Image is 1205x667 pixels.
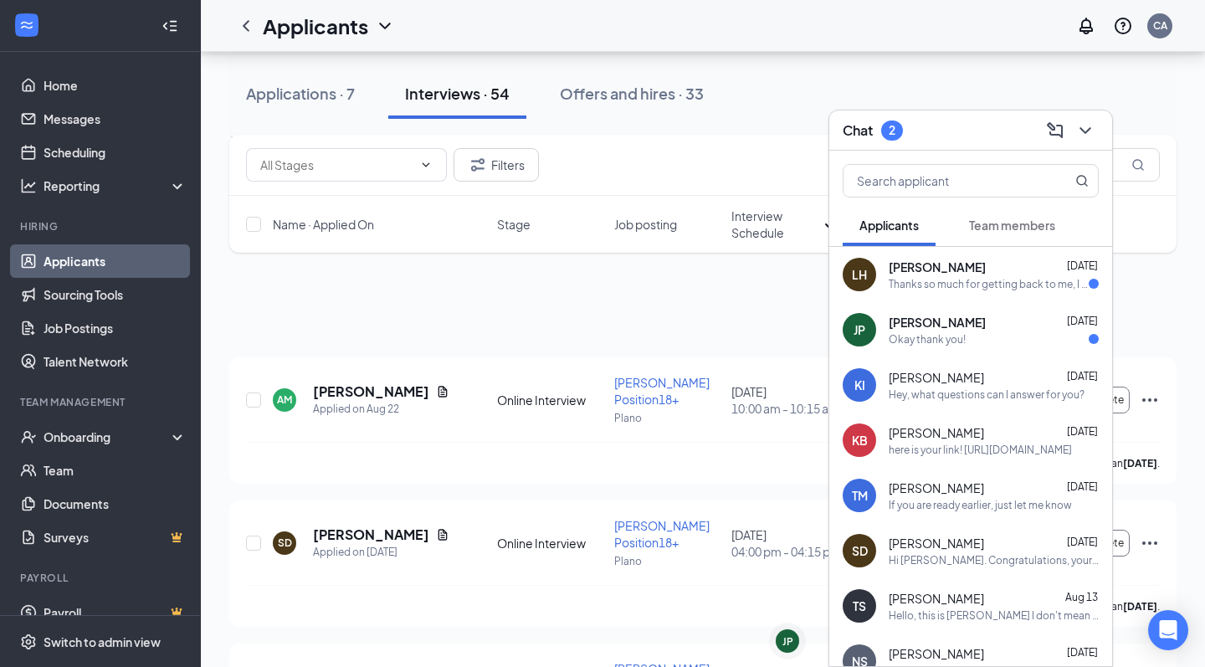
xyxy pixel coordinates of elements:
[889,645,984,662] span: [PERSON_NAME]
[405,83,510,104] div: Interviews · 54
[454,148,539,182] button: Filter Filters
[731,383,838,417] div: [DATE]
[1123,600,1157,613] b: [DATE]
[313,401,449,418] div: Applied on Aug 22
[236,16,256,36] svg: ChevronLeft
[1067,646,1098,659] span: [DATE]
[614,411,721,425] p: Plano
[843,121,873,140] h3: Chat
[44,521,187,554] a: SurveysCrown
[1076,16,1096,36] svg: Notifications
[273,216,374,233] span: Name · Applied On
[1123,457,1157,469] b: [DATE]
[1075,121,1095,141] svg: ChevronDown
[889,553,1099,567] div: Hi [PERSON_NAME]. Congratulations, your meeting with Crumbl Cookies for [PERSON_NAME] Position18+...
[1042,117,1069,144] button: ComposeMessage
[889,369,984,386] span: [PERSON_NAME]
[859,218,919,233] span: Applicants
[260,156,413,174] input: All Stages
[560,83,704,104] div: Offers and hires · 33
[889,277,1089,291] div: Thanks so much for getting back to me, I would have loved to had the opportunity to interview how...
[1067,480,1098,493] span: [DATE]
[44,596,187,629] a: PayrollCrown
[820,214,840,234] svg: ArrowDown
[614,554,721,568] p: Plano
[969,218,1055,233] span: Team members
[1067,259,1098,272] span: [DATE]
[852,487,868,504] div: TM
[889,259,986,275] span: [PERSON_NAME]
[889,387,1084,402] div: Hey, what questions can I answer for you?
[44,487,187,521] a: Documents
[854,321,865,338] div: JP
[853,598,866,614] div: TS
[889,608,1099,623] div: Hello, this is [PERSON_NAME] I don't mean to be a bother and I didn't catch your name during the ...
[1072,117,1099,144] button: ChevronDown
[20,219,183,233] div: Hiring
[20,634,37,650] svg: Settings
[44,311,187,345] a: Job Postings
[44,454,187,487] a: Team
[44,428,172,445] div: Onboarding
[20,395,183,409] div: Team Management
[1140,390,1160,410] svg: Ellipses
[1065,591,1098,603] span: Aug 13
[44,69,187,102] a: Home
[889,535,984,552] span: [PERSON_NAME]
[436,385,449,398] svg: Document
[18,17,35,33] svg: WorkstreamLogo
[889,480,984,496] span: [PERSON_NAME]
[468,155,488,175] svg: Filter
[1140,533,1160,553] svg: Ellipses
[313,544,449,561] div: Applied on [DATE]
[889,123,895,137] div: 2
[44,278,187,311] a: Sourcing Tools
[1067,536,1098,548] span: [DATE]
[20,571,183,585] div: Payroll
[1113,16,1133,36] svg: QuestionInfo
[889,424,984,441] span: [PERSON_NAME]
[313,526,429,544] h5: [PERSON_NAME]
[44,136,187,169] a: Scheduling
[419,158,433,172] svg: ChevronDown
[375,16,395,36] svg: ChevronDown
[246,83,355,104] div: Applications · 7
[313,382,429,401] h5: [PERSON_NAME]
[162,18,178,34] svg: Collapse
[782,634,793,649] div: JP
[614,518,710,550] span: [PERSON_NAME] Position18+
[1067,425,1098,438] span: [DATE]
[854,377,865,393] div: KI
[263,12,368,40] h1: Applicants
[889,498,1072,512] div: If you are ready earlier, just let me know
[497,535,604,552] div: Online Interview
[889,590,984,607] span: [PERSON_NAME]
[1153,18,1167,33] div: CA
[731,400,838,417] span: 10:00 am - 10:15 am
[852,432,868,449] div: KB
[731,208,818,241] span: Interview Schedule
[852,542,868,559] div: SD
[1067,370,1098,382] span: [DATE]
[889,443,1072,457] div: here is your link! [URL][DOMAIN_NAME]
[1067,315,1098,327] span: [DATE]
[497,216,531,233] span: Stage
[1075,174,1089,187] svg: MagnifyingGlass
[731,543,838,560] span: 04:00 pm - 04:15 pm
[889,314,986,331] span: [PERSON_NAME]
[852,266,867,283] div: LH
[731,526,838,560] div: [DATE]
[497,392,604,408] div: Online Interview
[436,528,449,541] svg: Document
[1148,610,1188,650] div: Open Intercom Messenger
[277,393,292,407] div: AM
[843,165,1042,197] input: Search applicant
[1045,121,1065,141] svg: ComposeMessage
[20,428,37,445] svg: UserCheck
[44,244,187,278] a: Applicants
[44,102,187,136] a: Messages
[278,536,292,550] div: SD
[20,177,37,194] svg: Analysis
[44,177,187,194] div: Reporting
